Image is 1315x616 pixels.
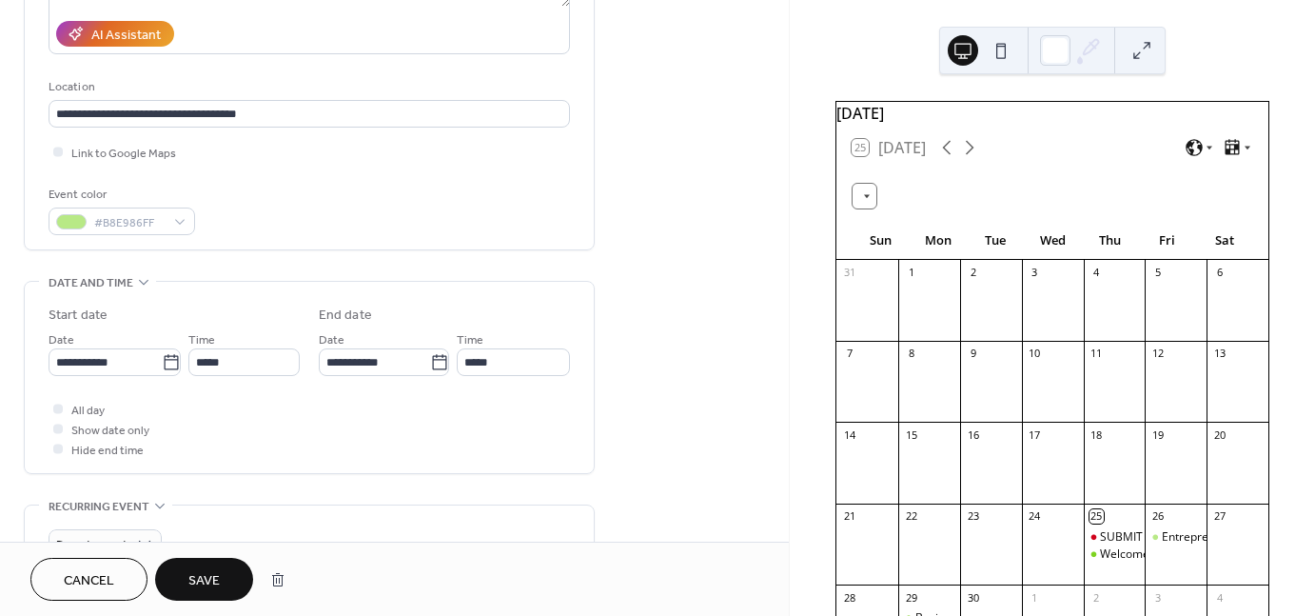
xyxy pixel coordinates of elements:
span: Time [457,330,483,350]
div: 26 [1150,509,1165,524]
div: 16 [966,427,980,442]
div: SUBMIT SIGNED AGREEMENT [1100,529,1259,546]
div: 11 [1089,347,1104,361]
div: 18 [1089,427,1104,442]
div: Location [49,77,566,97]
div: 1 [904,266,918,280]
span: All day [71,401,105,421]
span: Hide end time [71,441,144,461]
button: Cancel [30,558,147,601]
span: Link to Google Maps [71,144,176,164]
button: Save [155,558,253,601]
span: #B8E986FF [94,213,165,233]
div: 2 [966,266,980,280]
div: 15 [904,427,918,442]
div: 24 [1028,509,1042,524]
div: 5 [1150,266,1165,280]
div: 1 [1028,590,1042,605]
div: 9 [966,347,980,361]
div: 7 [842,347,856,361]
span: Date [49,330,74,350]
div: SUBMIT SIGNED AGREEMENT [1084,529,1146,546]
div: 30 [966,590,980,605]
div: Tue [967,222,1024,260]
div: 6 [1212,266,1227,280]
div: Wed [1024,222,1081,260]
div: 31 [842,266,856,280]
div: 25 [1089,509,1104,524]
div: Sun [852,222,909,260]
div: 2 [1089,590,1104,605]
div: Sat [1196,222,1253,260]
div: Mon [909,222,966,260]
div: 14 [842,427,856,442]
div: 19 [1150,427,1165,442]
button: AI Assistant [56,21,174,47]
div: Thu [1081,222,1138,260]
div: 13 [1212,347,1227,361]
div: AI Assistant [91,26,161,46]
div: 23 [966,509,980,524]
div: Fri [1138,222,1195,260]
div: 8 [904,347,918,361]
div: 12 [1150,347,1165,361]
div: 4 [1212,590,1227,605]
div: 22 [904,509,918,524]
div: 29 [904,590,918,605]
div: Entrepreneurial Mindset - Alexia Panagiotou [1145,529,1207,546]
div: Welcome Call [1100,546,1172,563]
div: 28 [842,590,856,605]
span: Time [188,330,215,350]
div: Start date [49,306,108,326]
div: 20 [1212,427,1227,442]
div: 3 [1150,590,1165,605]
span: Show date only [71,421,149,441]
div: 10 [1028,347,1042,361]
div: Welcome Call [1084,546,1146,563]
span: Recurring event [49,497,149,517]
div: [DATE] [836,102,1268,125]
span: Do not repeat [56,534,128,556]
div: 17 [1028,427,1042,442]
span: Date and time [49,273,133,293]
span: Cancel [64,571,114,591]
span: Save [188,571,220,591]
div: 3 [1028,266,1042,280]
div: 4 [1089,266,1104,280]
div: Event color [49,185,191,205]
div: 21 [842,509,856,524]
div: End date [319,306,372,326]
span: Date [319,330,344,350]
div: 27 [1212,509,1227,524]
